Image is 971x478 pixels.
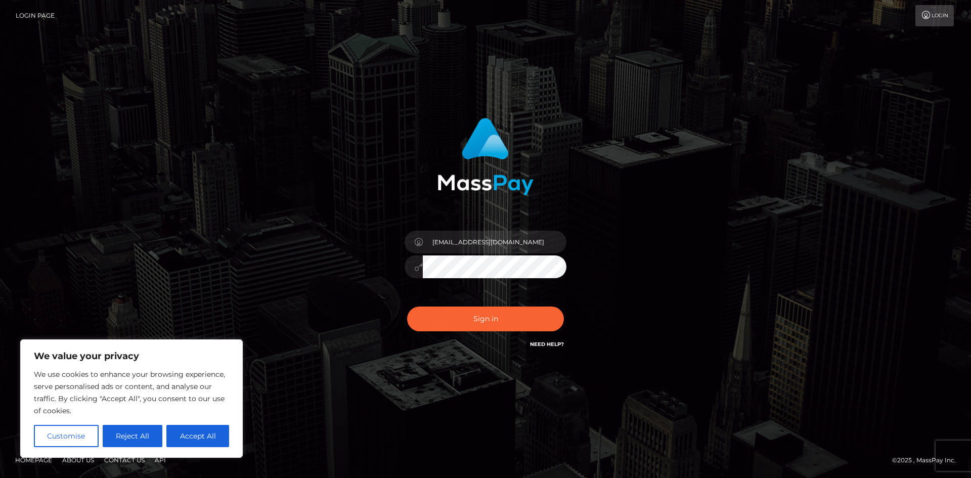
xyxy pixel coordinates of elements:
[34,350,229,362] p: We value your privacy
[11,452,56,468] a: Homepage
[20,339,243,458] div: We value your privacy
[34,425,99,447] button: Customise
[16,5,55,26] a: Login Page
[530,341,564,347] a: Need Help?
[407,307,564,331] button: Sign in
[100,452,149,468] a: Contact Us
[151,452,170,468] a: API
[103,425,163,447] button: Reject All
[166,425,229,447] button: Accept All
[423,231,566,253] input: Username...
[58,452,98,468] a: About Us
[915,5,954,26] a: Login
[34,368,229,417] p: We use cookies to enhance your browsing experience, serve personalised ads or content, and analys...
[892,455,963,466] div: © 2025 , MassPay Inc.
[437,118,534,195] img: MassPay Login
